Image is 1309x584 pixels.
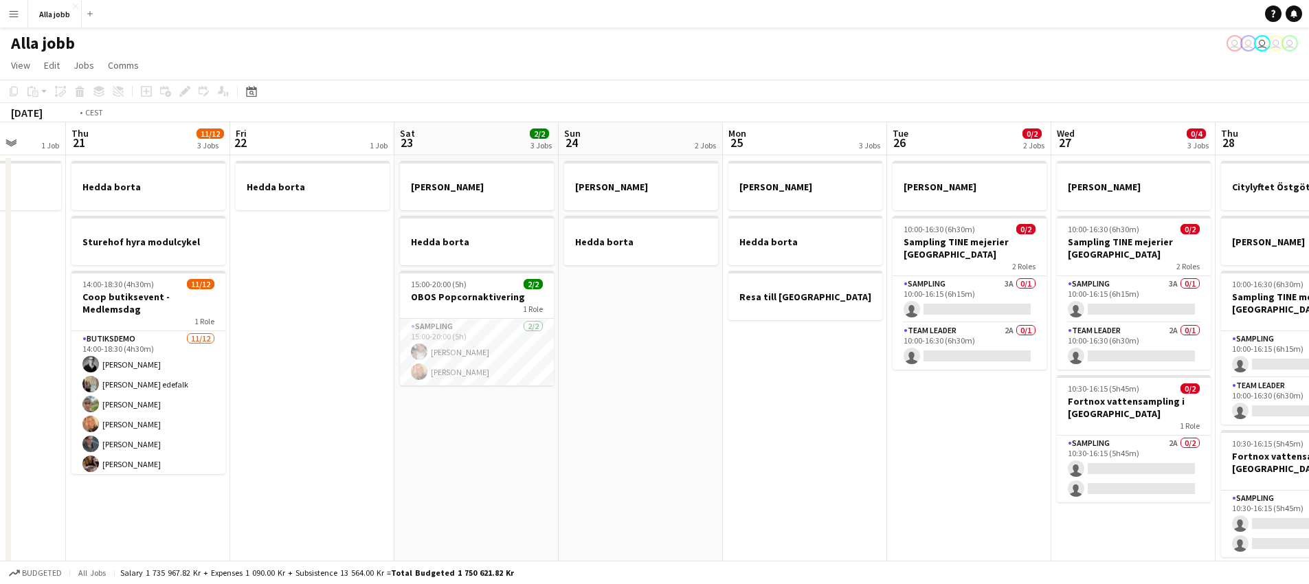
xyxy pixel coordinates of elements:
[1282,35,1298,52] app-user-avatar: Stina Dahl
[120,568,514,578] div: Salary 1 735 967.82 kr + Expenses 1 090.00 kr + Subsistence 13 564.00 kr =
[85,107,103,117] div: CEST
[102,56,144,74] a: Comms
[391,568,514,578] span: Total Budgeted 1 750 621.82 kr
[11,59,30,71] span: View
[1240,35,1257,52] app-user-avatar: Hedda Lagerbielke
[108,59,139,71] span: Comms
[76,568,109,578] span: All jobs
[44,59,60,71] span: Edit
[11,33,75,54] h1: Alla jobb
[1254,35,1271,52] app-user-avatar: Emil Hasselberg
[5,56,36,74] a: View
[74,59,94,71] span: Jobs
[1227,35,1243,52] app-user-avatar: Hedda Lagerbielke
[28,1,82,27] button: Alla jobb
[7,565,64,581] button: Budgeted
[1268,35,1284,52] app-user-avatar: August Löfgren
[38,56,65,74] a: Edit
[68,56,100,74] a: Jobs
[22,568,62,578] span: Budgeted
[11,106,43,120] div: [DATE]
